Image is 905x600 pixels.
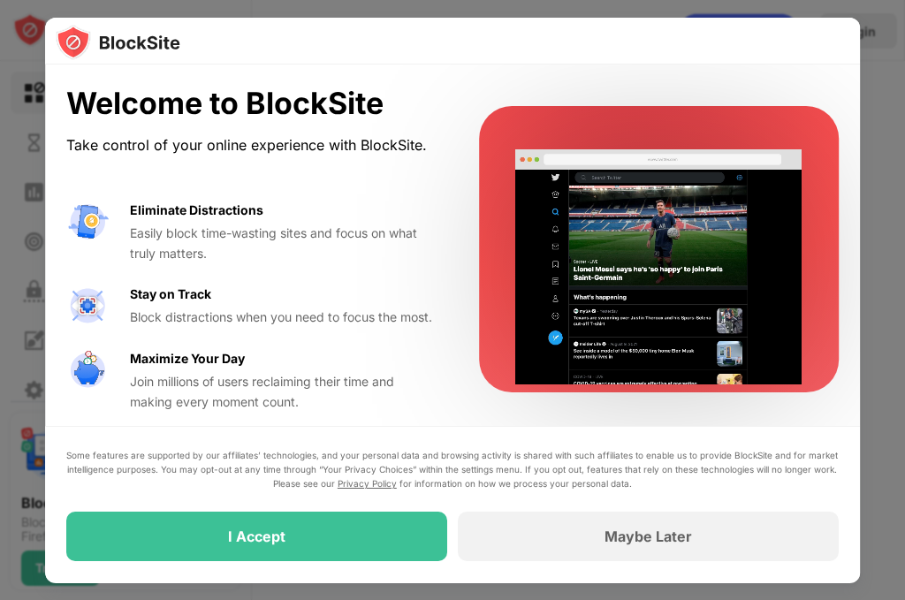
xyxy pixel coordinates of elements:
div: Easily block time-wasting sites and focus on what truly matters. [130,224,437,263]
div: Maximize Your Day [130,349,245,368]
a: Privacy Policy [338,479,397,490]
div: Take control of your online experience with BlockSite. [66,133,437,158]
img: logo-blocksite.svg [56,25,180,60]
img: value-safe-time.svg [66,349,109,391]
div: Eliminate Distractions [130,201,263,220]
div: Some features are supported by our affiliates’ technologies, and your personal data and browsing ... [66,449,839,491]
img: value-focus.svg [66,285,109,327]
div: Welcome to BlockSite [66,86,437,122]
div: Join millions of users reclaiming their time and making every moment count. [130,372,437,412]
div: I Accept [228,528,285,546]
div: Block distractions when you need to focus the most. [130,308,437,327]
div: Maybe Later [605,528,692,546]
img: value-avoid-distractions.svg [66,201,109,243]
div: Stay on Track [130,285,211,304]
